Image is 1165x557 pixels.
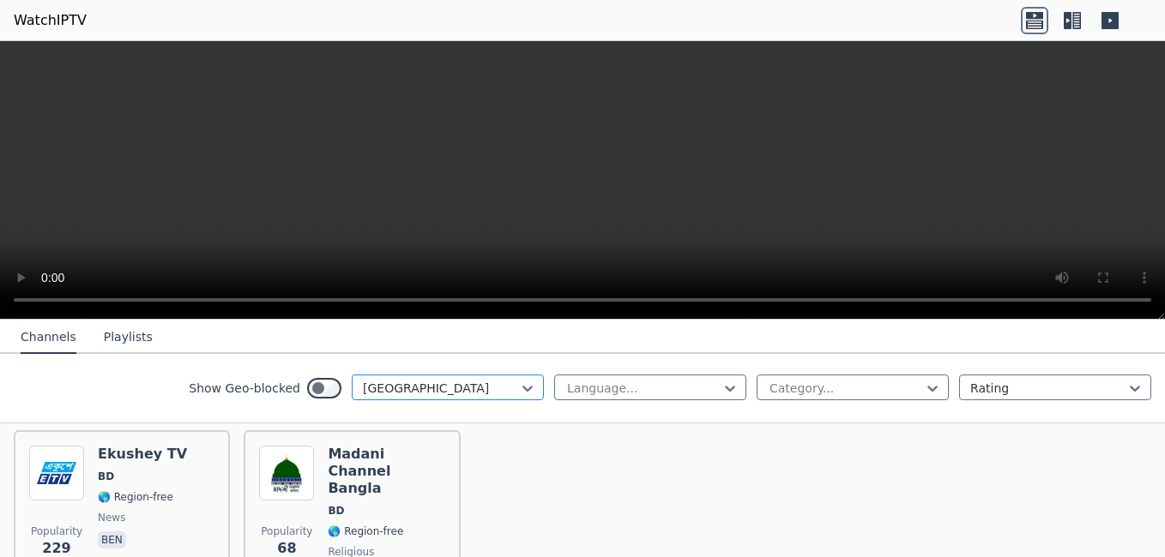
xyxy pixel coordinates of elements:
span: BD [98,470,114,483]
span: BD [328,504,344,518]
button: Playlists [104,321,153,354]
span: Popularity [31,524,82,538]
h6: Madani Channel Bangla [328,446,444,497]
label: Show Geo-blocked [189,380,300,397]
h6: Ekushey TV [98,446,187,463]
p: ben [98,531,126,548]
span: 🌎 Region-free [328,524,403,538]
a: WatchIPTV [14,10,87,31]
img: Ekushey TV [29,446,84,500]
span: news [98,511,125,524]
span: 🌎 Region-free [98,490,173,504]
span: Popularity [261,524,312,538]
button: Channels [21,321,76,354]
img: Madani Channel Bangla [259,446,314,500]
